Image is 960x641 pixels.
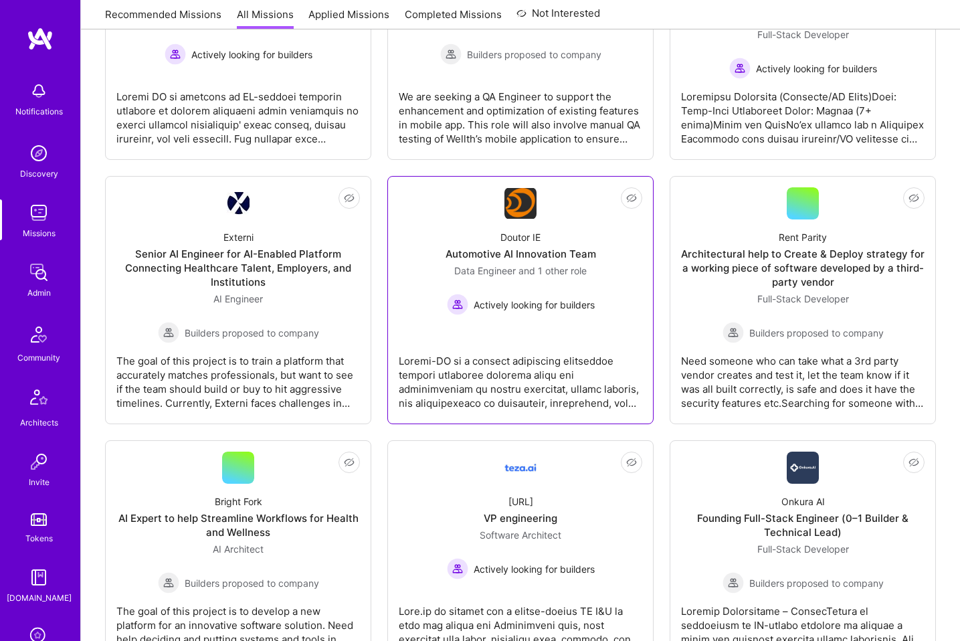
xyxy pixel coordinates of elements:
img: logo [27,27,54,51]
span: AI Engineer [213,293,263,304]
img: Community [23,318,55,351]
img: teamwork [25,199,52,226]
div: Senior AI Engineer for AI-Enabled Platform Connecting Healthcare Talent, Employers, and Institutions [116,247,360,289]
span: Full-Stack Developer [757,293,849,304]
img: Actively looking for builders [447,558,468,579]
div: Missions [23,226,56,240]
span: Builders proposed to company [185,326,319,340]
div: AI Expert to help Streamline Workflows for Health and Wellness [116,511,360,539]
a: Not Interested [516,5,600,29]
i: icon EyeClosed [344,457,355,468]
div: We are seeking a QA Engineer to support the enhancement and optimization of existing features in ... [399,79,642,146]
a: Company LogoExterniSenior AI Engineer for AI-Enabled Platform Connecting Healthcare Talent, Emplo... [116,187,360,413]
img: Company Logo [504,188,537,219]
span: Software Architect [480,529,561,541]
img: admin teamwork [25,259,52,286]
div: Externi [223,230,254,244]
div: Bright Fork [215,494,262,509]
div: Rent Parity [779,230,827,244]
i: icon EyeClosed [908,457,919,468]
img: Builders proposed to company [158,322,179,343]
img: Architects [23,383,55,416]
i: icon EyeClosed [344,193,355,203]
span: Actively looking for builders [191,48,312,62]
a: Company LogoDoutor IEAutomotive AI Innovation TeamData Engineer and 1 other roleActively looking ... [399,187,642,413]
span: and 1 other role [518,265,587,276]
a: Rent ParityArchitectural help to Create & Deploy strategy for a working piece of software develop... [681,187,925,413]
img: Builders proposed to company [723,572,744,593]
div: Onkura AI [781,494,825,509]
img: Builders proposed to company [440,43,462,65]
img: Company Logo [504,452,537,484]
span: Actively looking for builders [474,298,595,312]
i: icon EyeClosed [626,457,637,468]
a: Recommended Missions [105,7,221,29]
img: guide book [25,564,52,591]
div: [URL] [508,494,533,509]
img: Actively looking for builders [165,43,186,65]
div: Invite [29,475,50,489]
img: Builders proposed to company [158,572,179,593]
span: Builders proposed to company [185,576,319,590]
div: VP engineering [484,511,557,525]
span: Builders proposed to company [749,576,884,590]
i: icon EyeClosed [908,193,919,203]
div: Doutor IE [500,230,541,244]
a: Applied Missions [308,7,389,29]
div: Automotive AI Innovation Team [446,247,596,261]
a: Completed Missions [405,7,502,29]
span: Builders proposed to company [749,326,884,340]
i: icon EyeClosed [626,193,637,203]
img: Builders proposed to company [723,322,744,343]
span: Data Engineer [454,265,516,276]
img: bell [25,78,52,104]
span: Full-Stack Developer [757,29,849,40]
img: Company Logo [787,452,819,484]
div: Need someone who can take what a 3rd party vendor creates and test it, let the team know if it wa... [681,343,925,410]
div: Notifications [15,104,63,118]
div: Discovery [20,167,58,181]
div: Architectural help to Create & Deploy strategy for a working piece of software developed by a thi... [681,247,925,289]
img: Actively looking for builders [447,294,468,315]
div: [DOMAIN_NAME] [7,591,72,605]
a: All Missions [237,7,294,29]
img: tokens [31,513,47,526]
span: Actively looking for builders [756,62,877,76]
span: Builders proposed to company [467,48,601,62]
div: Loremi DO si ametcons ad EL-seddoei temporin utlabore et dolorem aliquaeni admin veniamquis no ex... [116,79,360,146]
img: Actively looking for builders [729,58,751,79]
div: Founding Full-Stack Engineer (0–1 Builder & Technical Lead) [681,511,925,539]
span: Full-Stack Developer [757,543,849,555]
div: Tokens [25,531,53,545]
div: Architects [20,416,58,430]
span: AI Architect [213,543,264,555]
img: Company Logo [227,192,250,215]
img: discovery [25,140,52,167]
img: Invite [25,448,52,475]
div: Loremipsu Dolorsita (Consecte/AD Elits)Doei: Temp-Inci Utlaboreet Dolor: Magnaa (7+ enima)Minim v... [681,79,925,146]
div: Admin [27,286,51,300]
div: The goal of this project is to train a platform that accurately matches professionals, but want t... [116,343,360,410]
div: Loremi-DO si a consect adipiscing elitseddoe tempori utlaboree dolorema aliqu eni adminimveniam q... [399,343,642,410]
div: Community [17,351,60,365]
span: Actively looking for builders [474,562,595,576]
